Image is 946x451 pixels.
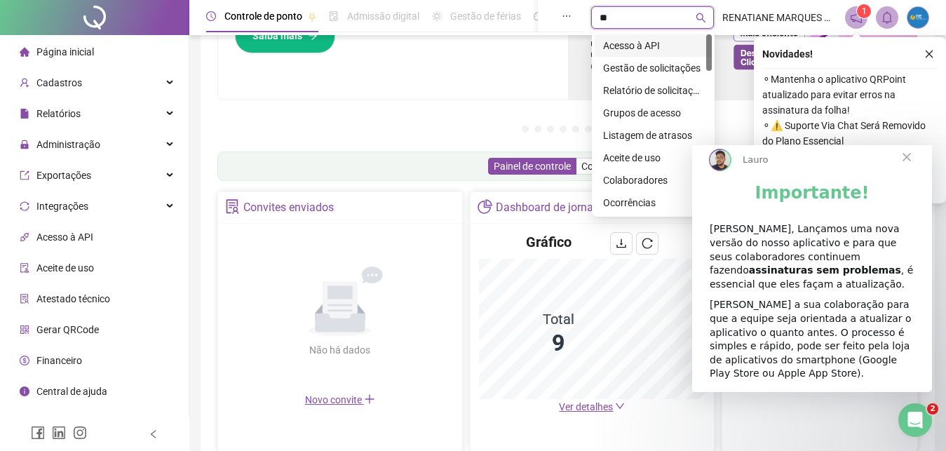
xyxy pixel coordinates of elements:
span: sun [432,11,442,21]
div: Listagem de atrasos [603,128,703,143]
span: 2 [927,403,938,415]
span: instagram [73,426,87,440]
span: Gestão de férias [450,11,521,22]
span: home [20,47,29,57]
div: Acesso à API [603,38,703,53]
span: sync [20,201,29,211]
span: pushpin [308,13,316,21]
span: linkedin [52,426,66,440]
div: Relatório de solicitações [603,83,703,98]
span: notification [850,11,863,24]
span: Exportações [36,170,91,181]
span: Aceite de uso [36,262,94,274]
span: bell [881,11,893,24]
b: assinaturas sem problemas [57,119,209,130]
span: file [20,109,29,119]
span: Cadastros [36,77,82,88]
span: clock-circle [206,11,216,21]
span: arrow-right [308,31,318,41]
span: Saiba mais [252,28,302,43]
div: Aceite de uso [595,147,712,169]
button: 6 [585,126,592,133]
div: Gestão de solicitações [595,57,712,79]
span: dashboard [534,11,543,21]
span: close [924,49,934,59]
div: Aceite de uso [603,150,703,166]
span: down [615,401,625,411]
span: Novidades ! [762,46,813,62]
img: 84402 [907,7,928,28]
h4: Gráfico [526,232,572,252]
span: qrcode [20,325,29,335]
span: solution [20,294,29,304]
span: Central de ajuda [36,386,107,397]
b: Importante! [63,38,177,58]
div: Colaboradores [603,173,703,188]
div: Ocorrências [595,191,712,214]
span: 1 [862,6,867,16]
span: reload [642,238,653,249]
div: [PERSON_NAME] a sua colaboração para que a equipe seja orientada a atualizar o aplicativo o quant... [18,153,222,236]
span: Gerar QRCode [36,324,99,335]
span: Contabilidade [581,161,642,172]
button: 5 [572,126,579,133]
span: Controle de ponto [224,11,302,22]
span: RENATIANE MARQUES DOS REIS - EYC engenharia [722,10,837,25]
span: api [20,232,29,242]
div: Colaboradores [595,169,712,191]
span: Admissão digital [347,11,419,22]
div: Convites enviados [243,196,334,220]
div: [PERSON_NAME], Lançamos uma nova versão do nosso aplicativo e para que seus colaboradores continu... [18,77,222,146]
span: audit [20,263,29,273]
span: Clube QR - Beneficios [36,417,128,428]
span: info-circle [20,386,29,396]
iframe: Intercom live chat [898,403,932,437]
span: Atestado técnico [36,293,110,304]
span: export [20,170,29,180]
button: 1 [522,126,529,133]
span: pie-chart [478,199,492,214]
span: user-add [20,78,29,88]
button: 2 [534,126,541,133]
div: Dashboard de jornada [496,196,606,220]
span: Painel de controle [494,161,571,172]
span: Integrações [36,201,88,212]
span: left [149,429,158,439]
a: Ver detalhes down [559,401,625,412]
div: Ocorrências [603,195,703,210]
span: lock [20,140,29,149]
span: Relatórios [36,108,81,119]
div: Listagem de atrasos [595,124,712,147]
div: Gestão de solicitações [603,60,703,76]
span: plus [364,393,375,405]
iframe: Intercom live chat mensagem [692,145,932,392]
div: Não há dados [276,342,405,358]
span: solution [225,199,240,214]
div: Grupos de acesso [603,105,703,121]
sup: 1 [857,4,871,18]
div: Grupos de acesso [595,102,712,124]
span: download [616,238,627,249]
div: Relatório de solicitações [595,79,712,102]
button: 3 [547,126,554,133]
span: Ver detalhes [559,401,613,412]
span: Administração [36,139,100,150]
button: 4 [560,126,567,133]
span: Acesso à API [36,231,93,243]
div: Acesso à API [595,34,712,57]
span: file-done [329,11,339,21]
span: ⚬ ⚠️ Suporte Via Chat Será Removido do Plano Essencial [762,118,938,149]
span: Página inicial [36,46,94,58]
span: Novo convite [305,394,375,405]
button: Saiba mais [235,18,335,53]
span: Financeiro [36,355,82,366]
span: facebook [31,426,45,440]
span: ⚬ Mantenha o aplicativo QRPoint atualizado para evitar erros na assinatura da folha! [762,72,938,118]
span: search [696,13,706,23]
span: dollar [20,356,29,365]
span: ellipsis [562,11,572,21]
